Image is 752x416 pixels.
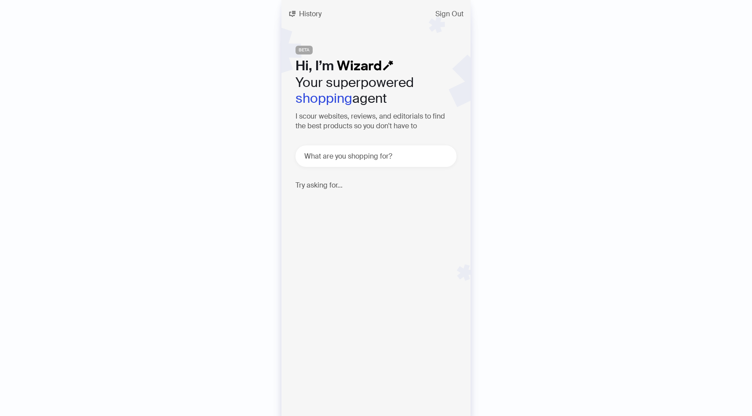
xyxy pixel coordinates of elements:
[296,75,456,106] h2: Your superpowered agent
[296,90,352,107] em: shopping
[435,11,464,18] span: Sign Out
[428,7,471,21] button: Sign Out
[296,112,456,131] h3: I scour websites, reviews, and editorials to find the best products so you don't have to
[299,11,321,18] span: History
[296,57,334,74] span: Hi, I’m
[296,46,313,54] span: BETA
[296,181,456,189] h4: Try asking for...
[281,7,329,21] button: History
